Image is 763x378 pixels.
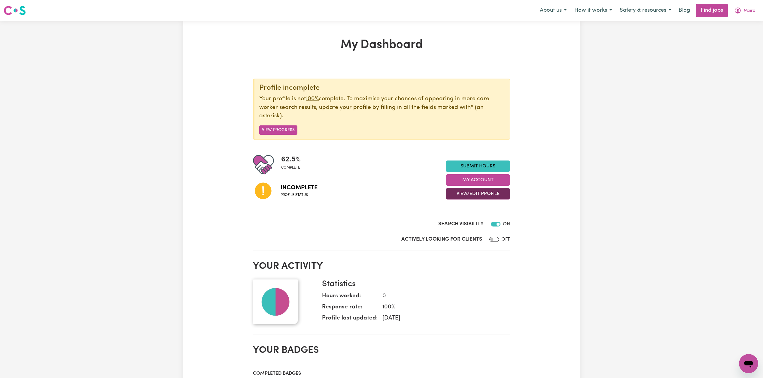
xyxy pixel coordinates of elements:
dt: Profile last updated: [322,314,378,325]
div: Profile completeness: 62.5% [281,154,306,175]
span: Moira [744,7,755,14]
h3: Completed badges [253,371,510,376]
label: Actively Looking for Clients [401,235,482,243]
h1: My Dashboard [253,38,510,52]
dd: 0 [378,292,505,301]
span: OFF [501,237,510,242]
a: Find jobs [696,4,728,17]
span: Incomplete [281,183,318,192]
a: Careseekers logo [4,4,26,17]
button: Safety & resources [616,4,675,17]
dt: Hours worked: [322,292,378,303]
p: Your profile is not complete. To maximise your chances of appearing in more care worker search re... [259,95,505,121]
img: Careseekers logo [4,5,26,16]
h3: Statistics [322,279,505,289]
span: complete [281,165,301,170]
a: Blog [675,4,694,17]
span: ON [503,222,510,226]
button: View/Edit Profile [446,188,510,199]
span: Profile status [281,192,318,198]
span: 62.5 % [281,154,301,165]
button: View Progress [259,125,297,135]
iframe: Button to launch messaging window [739,354,758,373]
h2: Your badges [253,345,510,356]
a: Submit Hours [446,160,510,172]
h2: Your activity [253,261,510,272]
button: My Account [446,174,510,186]
u: 100% [306,96,319,102]
button: How it works [570,4,616,17]
button: My Account [730,4,759,17]
label: Search Visibility [438,220,484,228]
dd: 100 % [378,303,505,312]
button: About us [536,4,570,17]
dt: Response rate: [322,303,378,314]
dd: [DATE] [378,314,505,323]
img: Your profile picture [253,279,298,324]
div: Profile incomplete [259,84,505,92]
